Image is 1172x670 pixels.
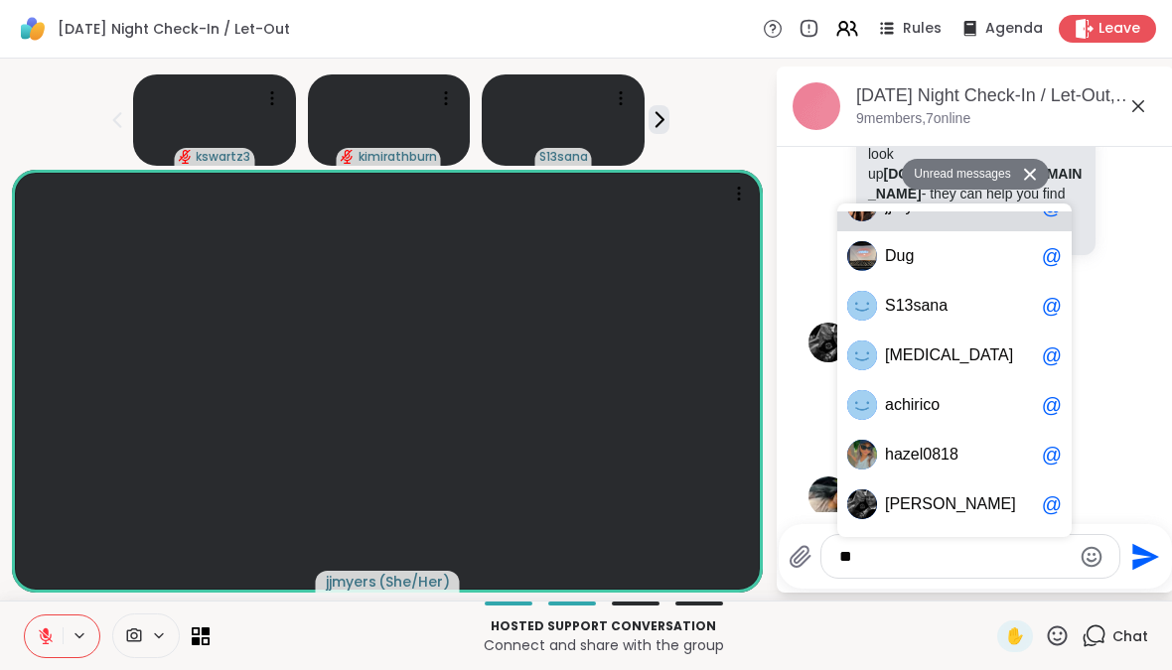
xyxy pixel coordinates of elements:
span: [MEDICAL_DATA] [885,345,1013,365]
span: kswartz3 [196,149,250,165]
div: [DATE] Night Check-In / Let-Out, [DATE] [856,83,1158,108]
div: achirico [847,390,877,420]
img: M [847,340,877,370]
img: D [847,241,877,271]
div: @ [1042,393,1062,417]
div: @ [1042,294,1062,318]
a: A[PERSON_NAME]@ [837,479,1072,529]
div: @ [1042,443,1062,467]
span: [DATE] Night Check-In / Let-Out [58,19,290,39]
div: Dug [847,241,877,271]
img: A [847,489,877,519]
img: S [847,291,877,321]
span: Leave [1099,19,1140,39]
span: jjmyers [326,572,376,592]
span: Chat [1112,626,1148,646]
span: S13sana [539,149,588,165]
div: S13sana [847,291,877,321]
span: Agenda [985,19,1043,39]
img: a [847,390,877,420]
p: Hosted support conversation [221,617,985,635]
img: https://sharewell-space-live.sfo3.digitaloceanspaces.com/user-generated/5f2cfb48-cd2e-4c68-a31b-e... [808,476,848,516]
span: ✋ [1005,624,1025,648]
span: audio-muted [178,150,192,164]
span: Dug [885,246,914,266]
span: Rules [903,19,942,39]
div: Alan_N [847,489,877,519]
span: S13sana [885,296,948,316]
img: https://sharewell-space-live.sfo3.digitaloceanspaces.com/user-generated/0daf2d1f-d721-4c92-8d6d-e... [808,323,848,362]
div: @ [1042,492,1062,516]
span: hazel0818 [885,445,958,465]
span: achirico [885,395,940,415]
p: Connect and share with the group [221,635,985,655]
a: aachirico@ [837,380,1072,430]
img: Monday Night Check-In / Let-Out, Sep 08 [793,82,840,130]
a: DDug@ [837,231,1072,281]
p: 9 members, 7 online [856,109,970,129]
a: [DOMAIN_NAME] [884,166,998,182]
div: @ [1042,244,1062,268]
span: [PERSON_NAME] [885,494,1016,514]
span: ( She/Her ) [378,572,450,592]
div: Makena [847,340,877,370]
a: hhazel0818@ [837,430,1072,479]
span: kimirathburn [359,149,437,165]
span: audio-muted [341,150,355,164]
button: Unread messages [902,159,1016,191]
div: hazel0818 [847,440,877,469]
button: Send [1120,534,1165,579]
textarea: Type your message [839,547,1071,567]
button: Emoji picker [1080,545,1103,569]
img: ShareWell Logomark [16,12,50,46]
img: h [847,440,877,469]
p: look up and - they can help you find emdr for a decent price in your area [868,144,1084,243]
div: @ [1042,343,1062,367]
a: M[MEDICAL_DATA]@ [837,331,1072,380]
a: SS13sana@ [837,281,1072,331]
